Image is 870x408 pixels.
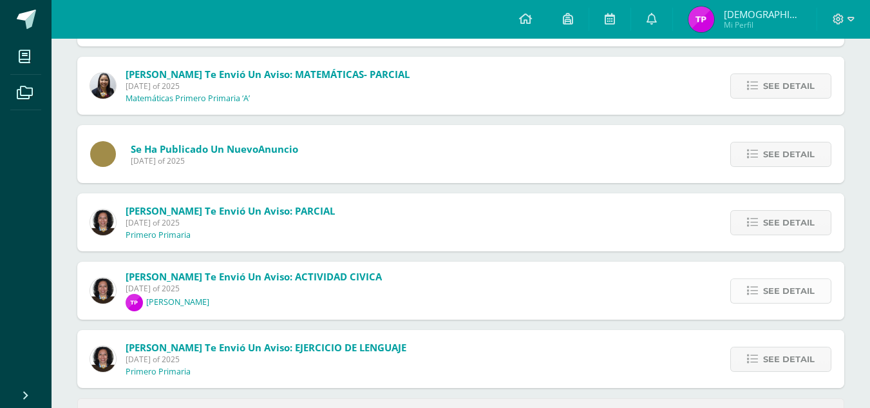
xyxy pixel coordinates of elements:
p: Primero Primaria [126,367,191,377]
img: e68d219a534587513e5f5ff35cf77afa.png [90,346,116,372]
span: See detail [763,211,815,235]
span: [DATE] of 2025 [126,354,406,365]
span: Mi Perfil [724,19,801,30]
img: 00cf77779cfcf5138e55e95813e2c976.png [688,6,714,32]
span: [PERSON_NAME] te envió un aviso: MATEMÁTICAS- PARCIAL [126,68,410,81]
span: See detail [763,279,815,303]
span: Se ha publicado un nuevo [131,142,298,155]
img: e68d219a534587513e5f5ff35cf77afa.png [90,209,116,235]
p: Matemáticas Primero Primaria ‘A’ [126,93,250,104]
span: [PERSON_NAME] te envió un aviso: PARCIAL [126,204,335,217]
span: See detail [763,347,815,371]
span: [PERSON_NAME] te envió un aviso: ACTIVIDAD CIVICA [126,270,382,283]
span: [DATE] of 2025 [126,81,410,92]
span: Anuncio [258,142,298,155]
span: [DATE] of 2025 [131,155,298,166]
p: Primero Primaria [126,230,191,240]
img: e68d219a534587513e5f5ff35cf77afa.png [90,278,116,304]
span: [PERSON_NAME] te envió un aviso: EJERCICIO DE LENGUAJE [126,341,406,354]
span: [DEMOGRAPHIC_DATA][PERSON_NAME] [724,8,801,21]
span: [DATE] of 2025 [126,217,335,228]
span: See detail [763,142,815,166]
img: 794426b58af88400a081c4df678841b0.png [126,294,143,311]
span: See detail [763,74,815,98]
p: [PERSON_NAME] [146,297,209,307]
img: 371134ed12361ef19fcdb996a71dd417.png [90,73,116,99]
span: [DATE] of 2025 [126,283,382,294]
